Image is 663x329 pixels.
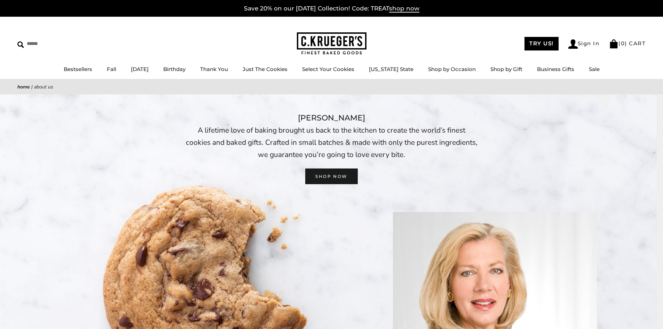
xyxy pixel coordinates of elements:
img: Bag [609,39,618,48]
img: Search [17,41,24,48]
input: Search [17,38,100,49]
a: Business Gifts [537,66,574,72]
span: shop now [389,5,419,13]
a: Sale [589,66,600,72]
span: About Us [34,84,53,90]
a: Thank You [200,66,228,72]
a: Save 20% on our [DATE] Collection! Code: TREATshop now [244,5,419,13]
a: Shop by Occasion [428,66,476,72]
a: Just The Cookies [243,66,287,72]
nav: breadcrumbs [17,83,646,91]
a: Home [17,84,30,90]
a: Fall [107,66,116,72]
a: (0) CART [609,40,646,47]
img: C.KRUEGER'S [297,32,366,55]
a: [DATE] [131,66,149,72]
a: TRY US! [524,37,559,50]
a: Birthday [163,66,186,72]
span: | [31,84,33,90]
a: Shop by Gift [490,66,522,72]
a: Select Your Cookies [302,66,354,72]
img: Account [568,39,578,49]
span: 0 [621,40,625,47]
a: Sign In [568,39,600,49]
p: A lifetime love of baking brought us back to the kitchen to create the world’s finest cookies and... [186,124,478,160]
a: SHOP NOW [305,169,357,184]
a: [US_STATE] State [369,66,413,72]
a: Bestsellers [64,66,92,72]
